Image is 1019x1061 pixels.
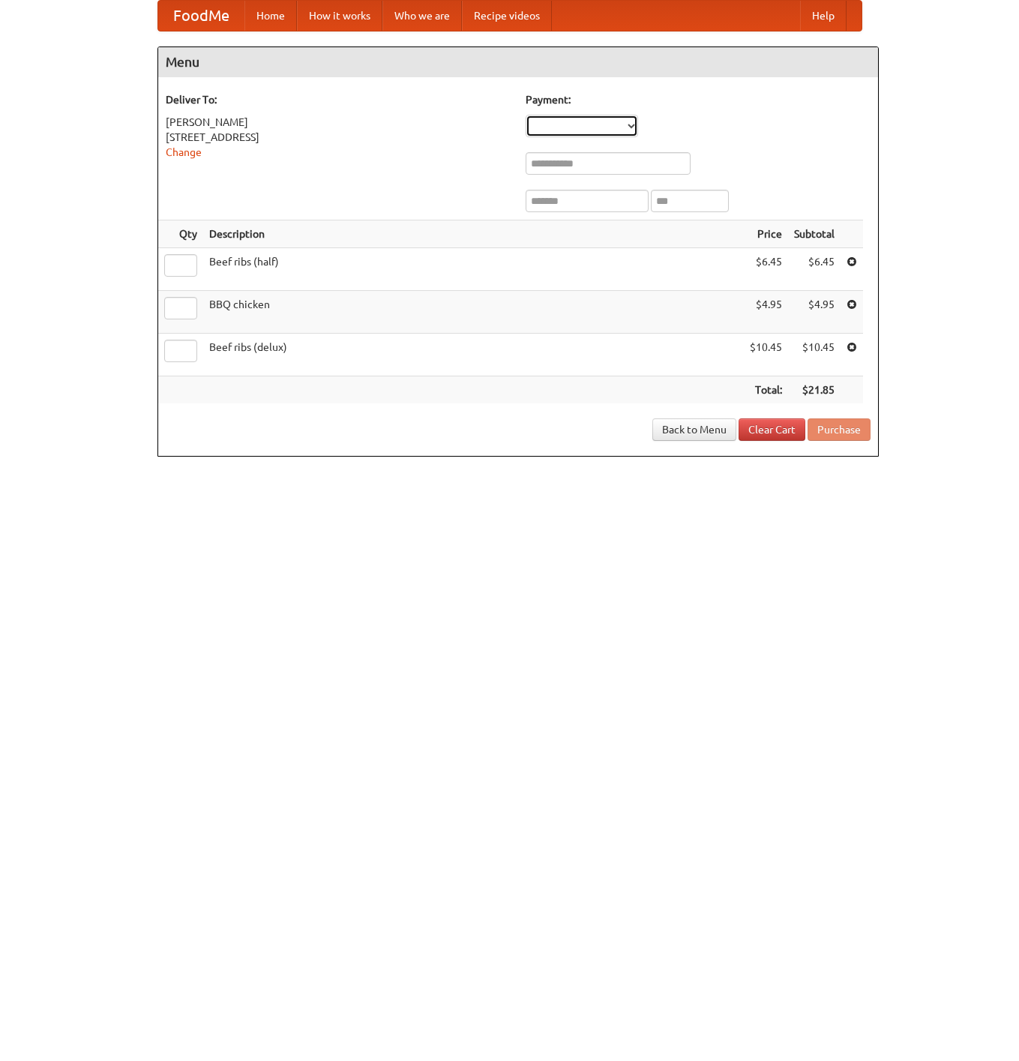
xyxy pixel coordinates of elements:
td: $6.45 [788,248,841,291]
td: $4.95 [744,291,788,334]
a: Home [244,1,297,31]
td: $4.95 [788,291,841,334]
a: Clear Cart [739,418,805,441]
th: $21.85 [788,376,841,404]
h5: Deliver To: [166,92,511,107]
th: Description [203,220,744,248]
div: [STREET_ADDRESS] [166,130,511,145]
a: How it works [297,1,382,31]
td: BBQ chicken [203,291,744,334]
td: Beef ribs (delux) [203,334,744,376]
h5: Payment: [526,92,871,107]
th: Subtotal [788,220,841,248]
a: FoodMe [158,1,244,31]
h4: Menu [158,47,878,77]
button: Purchase [808,418,871,441]
td: $10.45 [744,334,788,376]
a: Change [166,146,202,158]
a: Who we are [382,1,462,31]
div: [PERSON_NAME] [166,115,511,130]
a: Back to Menu [652,418,736,441]
td: $10.45 [788,334,841,376]
th: Qty [158,220,203,248]
a: Help [800,1,847,31]
th: Total: [744,376,788,404]
td: $6.45 [744,248,788,291]
a: Recipe videos [462,1,552,31]
th: Price [744,220,788,248]
td: Beef ribs (half) [203,248,744,291]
